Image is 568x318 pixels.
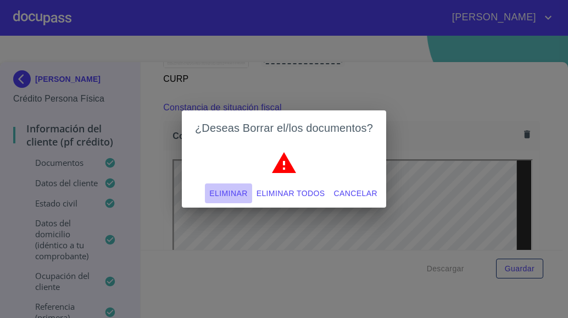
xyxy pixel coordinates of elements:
[209,187,247,200] span: Eliminar
[195,119,373,137] h2: ¿Deseas Borrar el/los documentos?
[257,187,325,200] span: Eliminar todos
[330,183,382,204] button: Cancelar
[334,187,377,200] span: Cancelar
[252,183,330,204] button: Eliminar todos
[205,183,252,204] button: Eliminar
